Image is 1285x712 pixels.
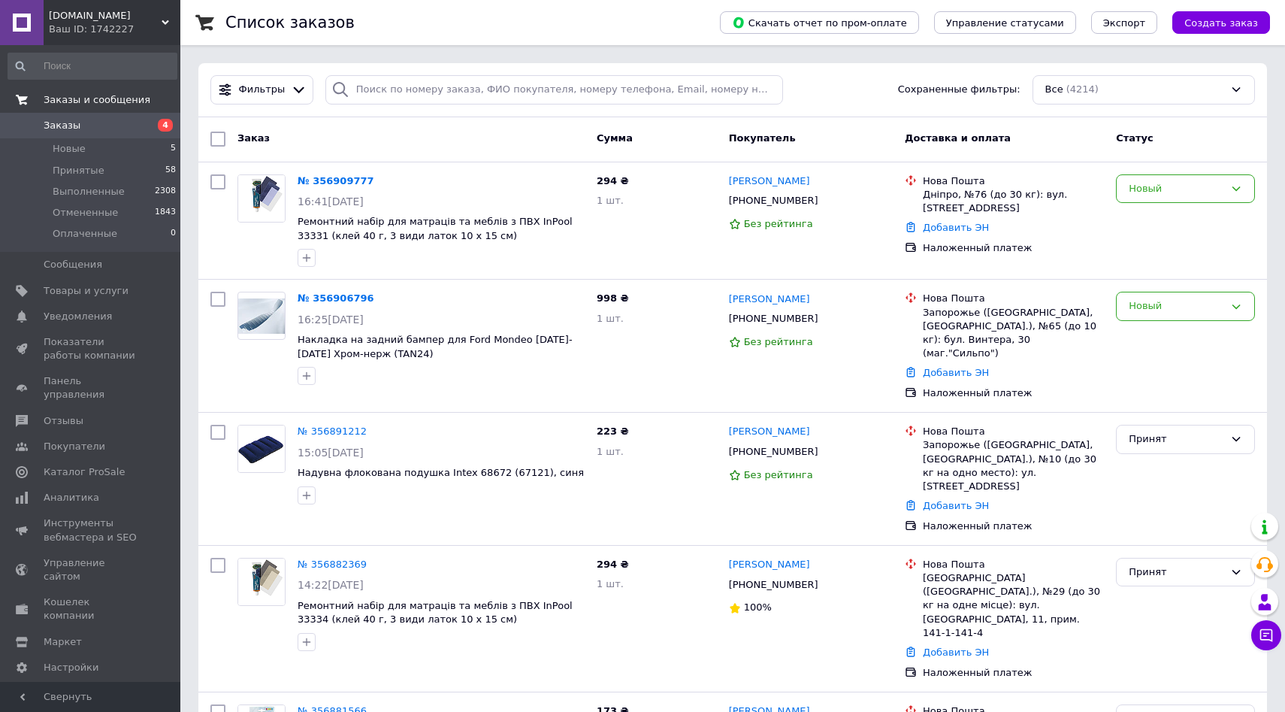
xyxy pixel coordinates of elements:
[44,465,125,479] span: Каталог ProSale
[923,571,1104,640] div: [GEOGRAPHIC_DATA] ([GEOGRAPHIC_DATA].), №29 (до 30 кг на одне місце): вул. [GEOGRAPHIC_DATA], 11,...
[155,206,176,220] span: 1843
[1129,565,1224,580] div: Принят
[597,132,633,144] span: Сумма
[237,292,286,340] a: Фото товару
[44,119,80,132] span: Заказы
[53,142,86,156] span: Новые
[238,426,285,472] img: Фото товару
[744,336,813,347] span: Без рейтинга
[44,440,105,453] span: Покупатели
[1129,298,1224,314] div: Новый
[171,227,176,241] span: 0
[298,216,573,241] a: Ремонтний набір для матраців та меблів з ПВХ InPool 33331 (клей 40 г, 3 види латок 10 х 15 см)
[729,579,818,590] span: [PHONE_NUMBER]
[729,446,818,457] span: [PHONE_NUMBER]
[744,218,813,229] span: Без рейтинга
[44,517,139,544] span: Инструменты вебмастера и SEO
[53,164,104,177] span: Принятые
[1172,11,1270,34] button: Создать заказ
[1103,17,1145,29] span: Экспорт
[237,174,286,223] a: Фото товару
[298,447,364,459] span: 15:05[DATE]
[298,195,364,208] span: 16:41[DATE]
[155,185,176,198] span: 2308
[729,313,818,324] span: [PHONE_NUMBER]
[905,132,1011,144] span: Доставка и оплата
[238,175,285,222] img: Фото товару
[298,559,367,570] a: № 356882369
[597,195,624,206] span: 1 шт.
[923,558,1104,571] div: Нова Пошта
[1251,620,1281,650] button: Чат с покупателем
[44,374,139,401] span: Панель управления
[923,438,1104,493] div: Запорожье ([GEOGRAPHIC_DATA], [GEOGRAPHIC_DATA].), №10 (до 30 кг на одно место): ул. [STREET_ADDR...
[237,132,270,144] span: Заказ
[923,188,1104,215] div: Дніпро, №76 (до 30 кг): вул. [STREET_ADDRESS]
[298,334,573,359] a: Накладка на задний бампер для Ford Mondeo [DATE]-[DATE] Хром-нерж (TAN24)
[1045,83,1063,97] span: Все
[53,206,118,220] span: Отмененные
[238,298,285,334] img: Фото товару
[597,175,629,186] span: 294 ₴
[44,491,99,504] span: Аналитика
[1129,432,1224,447] div: Принят
[923,500,989,511] a: Добавить ЭН
[44,414,83,428] span: Отзывы
[44,335,139,362] span: Показатели работы компании
[237,425,286,473] a: Фото товару
[729,174,810,189] a: [PERSON_NAME]
[923,647,989,658] a: Добавить ЭН
[44,284,128,298] span: Товары и услуги
[729,558,810,572] a: [PERSON_NAME]
[744,469,813,480] span: Без рейтинга
[923,425,1104,438] div: Нова Пошта
[597,426,629,437] span: 223 ₴
[597,292,629,304] span: 998 ₴
[923,306,1104,361] div: Запорожье ([GEOGRAPHIC_DATA], [GEOGRAPHIC_DATA].), №65 (до 10 кг): бул. Винтера, 30 (маг."Сильпо")
[53,227,117,241] span: Оплаченные
[1116,132,1153,144] span: Статус
[597,578,624,589] span: 1 шт.
[298,175,374,186] a: № 356909777
[1091,11,1157,34] button: Экспорт
[934,11,1076,34] button: Управление статусами
[298,467,584,478] a: Надувна флокована подушка Intex 68672 (67121), синя
[898,83,1020,97] span: Сохраненные фильтры:
[597,446,624,457] span: 1 шт.
[158,119,173,132] span: 4
[44,635,82,649] span: Маркет
[732,16,907,29] span: Скачать отчет по пром-оплате
[923,241,1104,255] div: Наложенный платеж
[597,559,629,570] span: 294 ₴
[923,222,989,233] a: Добавить ЭН
[729,195,818,206] span: [PHONE_NUMBER]
[298,600,573,626] a: Ремонтний набір для матраців та меблів з ПВХ InPool 33334 (клей 40 г, 3 види латок 10 х 15 см)
[44,93,150,107] span: Заказы и сообщения
[238,559,285,605] img: Фото товару
[44,595,139,623] span: Кошелек компании
[171,142,176,156] span: 5
[44,310,112,323] span: Уведомления
[923,174,1104,188] div: Нова Пошта
[298,579,364,591] span: 14:22[DATE]
[325,75,783,105] input: Поиск по номеру заказа, ФИО покупателя, номеру телефона, Email, номеру накладной
[44,258,102,271] span: Сообщения
[298,314,364,326] span: 16:25[DATE]
[239,83,286,97] span: Фильтры
[923,520,1104,533] div: Наложенный платеж
[49,23,180,36] div: Ваш ID: 1742227
[923,367,989,378] a: Добавить ЭН
[298,292,374,304] a: № 356906796
[923,386,1104,400] div: Наложенный платеж
[597,313,624,324] span: 1 шт.
[237,558,286,606] a: Фото товару
[923,666,1104,680] div: Наложенный платеж
[44,661,98,674] span: Настройки
[720,11,919,34] button: Скачать отчет по пром-оплате
[923,292,1104,305] div: Нова Пошта
[1157,17,1270,28] a: Создать заказ
[744,601,772,613] span: 100%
